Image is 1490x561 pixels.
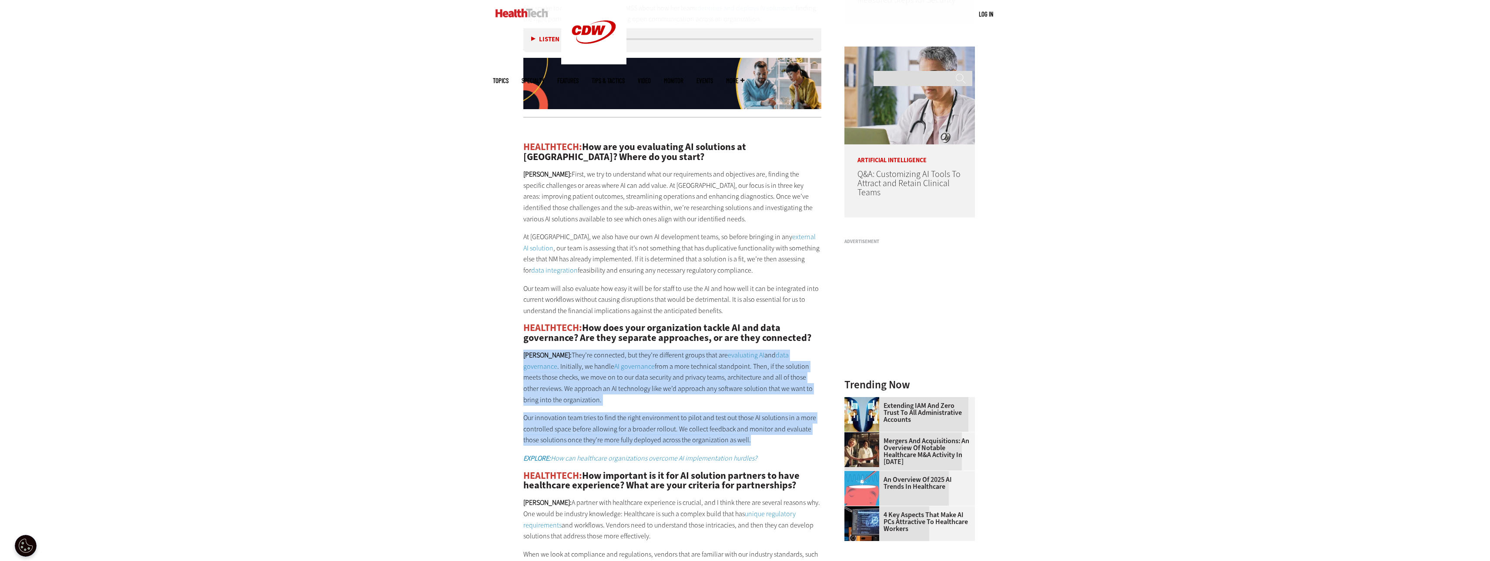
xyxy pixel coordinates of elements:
[844,432,879,467] img: business leaders shake hands in conference room
[523,169,822,224] p: First, we try to understand what our requirements and objectives are, finding the specific challe...
[844,402,970,423] a: Extending IAM and Zero Trust to All Administrative Accounts
[844,506,884,513] a: Desktop monitor with brain AI concept
[557,77,579,84] a: Features
[523,469,582,482] span: HEALTHTECH:
[638,77,651,84] a: Video
[844,471,884,478] a: illustration of computer chip being put inside head with waves
[493,77,509,84] span: Topics
[844,239,975,244] h3: Advertisement
[523,231,822,276] p: At [GEOGRAPHIC_DATA], we also have our own AI development teams, so before bringing in any , our ...
[496,9,548,17] img: Home
[523,350,822,405] p: They’re connected, but they’re different groups that are and . Initially, we handle from a more t...
[523,283,822,317] p: Our team will also evaluate how easy it will be for staff to use the AI and how well it can be in...
[523,351,789,371] a: data governance
[844,437,970,465] a: Mergers and Acquisitions: An Overview of Notable Healthcare M&A Activity in [DATE]
[614,362,655,371] a: AI governance
[844,397,879,432] img: abstract image of woman with pixelated face
[857,168,961,198] a: Q&A: Customizing AI Tools To Attract and Retain Clinical Teams
[523,454,757,463] a: EXPLORE:How can healthcare organizations overcome AI implementation hurdles?
[523,323,822,343] h2: How does your organization tackle AI and data governance? Are they separate approaches, or are th...
[844,476,970,490] a: An Overview of 2025 AI Trends in Healthcare
[979,10,993,19] div: User menu
[523,497,822,541] p: A partner with healthcare experience is crucial, and I think there are several reasons why. One w...
[844,397,884,404] a: abstract image of woman with pixelated face
[523,454,757,463] em: How can healthcare organizations overcome AI implementation hurdles?
[523,471,822,491] h2: How important is it for AI solution partners to have healthcare experience? What are your criteri...
[844,379,975,390] h3: Trending Now
[844,47,975,144] img: doctor on laptop
[844,506,879,541] img: Desktop monitor with brain AI concept
[696,77,713,84] a: Events
[523,140,582,153] span: HEALTHTECH:
[844,471,879,506] img: illustration of computer chip being put inside head with waves
[523,321,582,334] span: HEALTHTECH:
[664,77,683,84] a: MonITor
[523,232,816,253] a: external AI solution
[523,454,551,463] strong: EXPLORE:
[15,535,37,557] button: Open Preferences
[979,10,993,18] a: Log in
[844,247,975,356] iframe: advertisement
[844,511,970,532] a: 4 Key Aspects That Make AI PCs Attractive to Healthcare Workers
[15,535,37,557] div: Cookie Settings
[531,266,578,275] a: data integration
[523,142,822,162] h2: How are you evaluating AI solutions at [GEOGRAPHIC_DATA]? Where do you start?
[523,351,572,360] strong: [PERSON_NAME]:
[728,351,764,360] a: evaluating AI
[523,412,822,446] p: Our innovation team tries to find the right environment to pilot and test out those AI solutions ...
[844,432,884,439] a: business leaders shake hands in conference room
[523,498,572,507] strong: [PERSON_NAME]:
[523,170,572,179] strong: [PERSON_NAME]:
[561,57,626,67] a: CDW
[523,509,796,530] a: unique regulatory requirements
[844,144,975,164] p: Artificial Intelligence
[592,77,625,84] a: Tips & Tactics
[726,77,744,84] span: More
[522,77,544,84] span: Specialty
